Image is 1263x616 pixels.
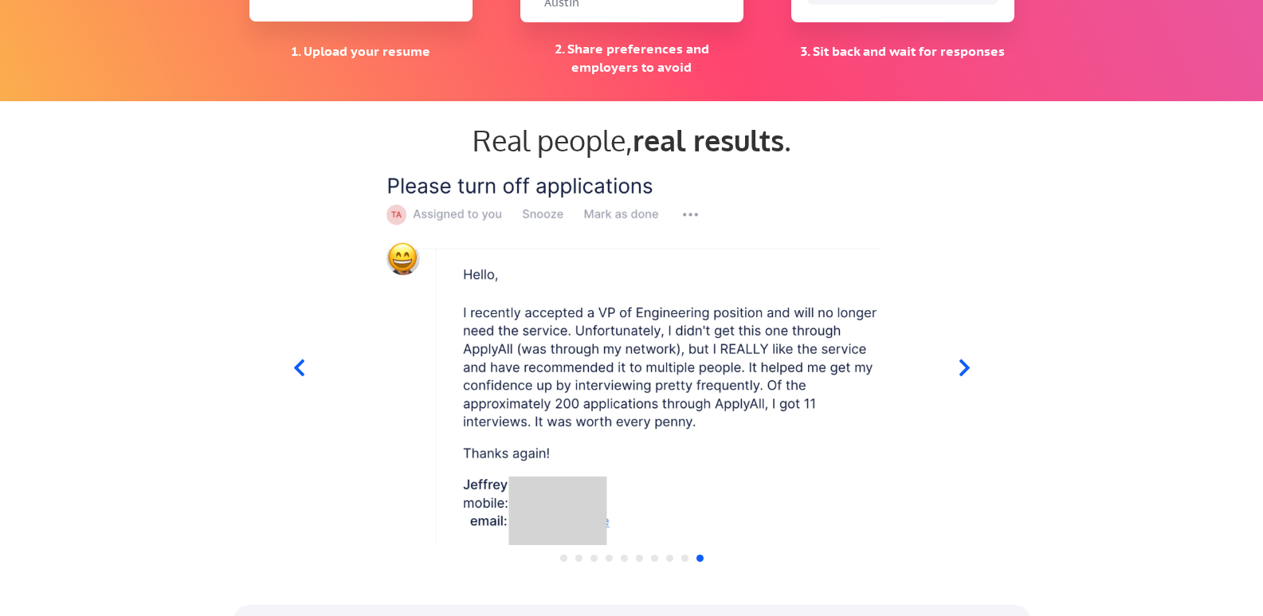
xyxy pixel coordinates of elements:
div: 2. Share preferences and employers to avoid [520,40,743,76]
div: Real people, . [249,123,1014,157]
strong: real results [633,122,784,158]
div: 1. Upload your resume [249,42,473,60]
div: 3. Sit back and wait for responses [791,42,1014,60]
